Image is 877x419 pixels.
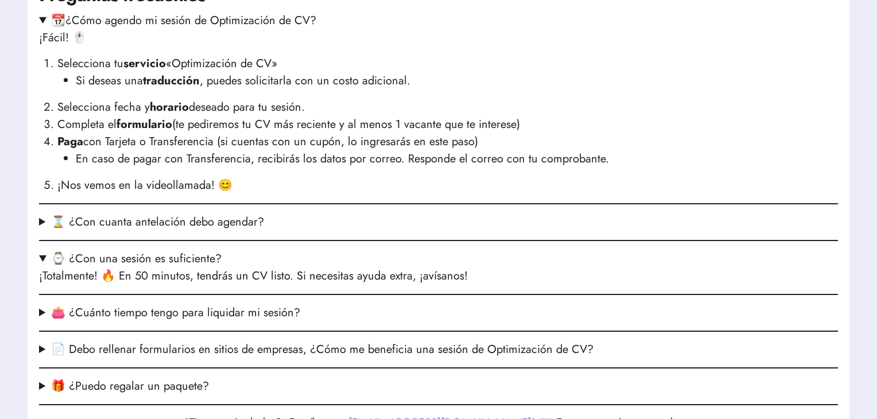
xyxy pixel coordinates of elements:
[39,214,838,231] summary: ⌛ ¿Con cuanta antelación debo agendar?
[76,150,838,168] li: En caso de pagar con Transferencia, recibirás los datos por correo. Responde el correo con tu com...
[39,250,838,267] summary: ⌚ ¿Con una sesión es suficiente?
[39,12,838,29] summary: 📆¿Cómo agendo mi sesión de Optimización de CV?
[143,72,200,89] strong: traducción
[123,55,166,72] strong: servicio
[57,116,838,133] li: Completa el (te pediremos tu CV más reciente y al menos 1 vacante que te interese)
[39,29,838,46] p: ¡Fácil! 🖱️
[57,133,838,168] li: con Tarjeta o Transferencia (si cuentas con un cupón, lo ingresarás en este paso)
[39,341,838,358] summary: 📄 Debo rellenar formularios en sitios de empresas, ¿Cómo me beneficia una sesión de Optimización ...
[57,99,838,116] li: Selecciona fecha y deseado para tu sesión.
[150,99,189,115] strong: horario
[57,55,838,90] li: Selecciona tu «Optimización de CV»
[117,116,172,133] strong: formulario
[39,304,838,321] summary: 👛 ¿Cuánto tiempo tengo para liquidar mi sesión?
[57,133,83,150] strong: Paga
[57,177,838,194] li: ¡Nos vemos en la videollamada! 😊
[39,267,838,285] p: ¡Totalmente! 🔥 En 50 minutos, tendrás un CV listo. Si necesitas ayuda extra, ¡avísanos!
[39,378,838,395] summary: 🎁 ¿Puedo regalar un paquete?
[76,72,838,90] li: Si deseas una , puedes solicitarla con un costo adicional.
